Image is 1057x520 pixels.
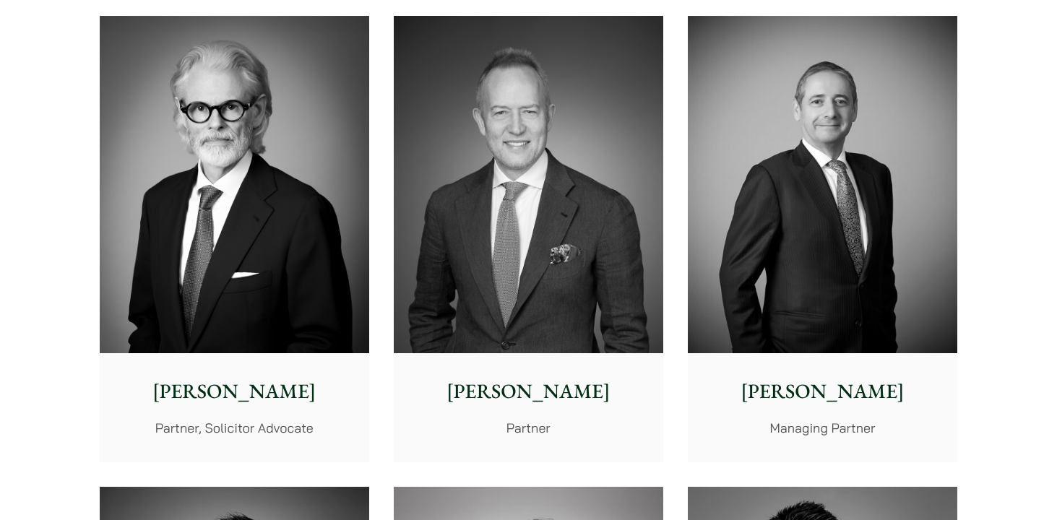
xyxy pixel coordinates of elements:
[688,16,957,462] a: [PERSON_NAME] Managing Partner
[100,16,369,462] a: [PERSON_NAME] Partner, Solicitor Advocate
[405,418,652,438] p: Partner
[111,418,358,438] p: Partner, Solicitor Advocate
[394,16,663,462] a: [PERSON_NAME] Partner
[405,376,652,407] p: [PERSON_NAME]
[699,418,946,438] p: Managing Partner
[111,376,358,407] p: [PERSON_NAME]
[699,376,946,407] p: [PERSON_NAME]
